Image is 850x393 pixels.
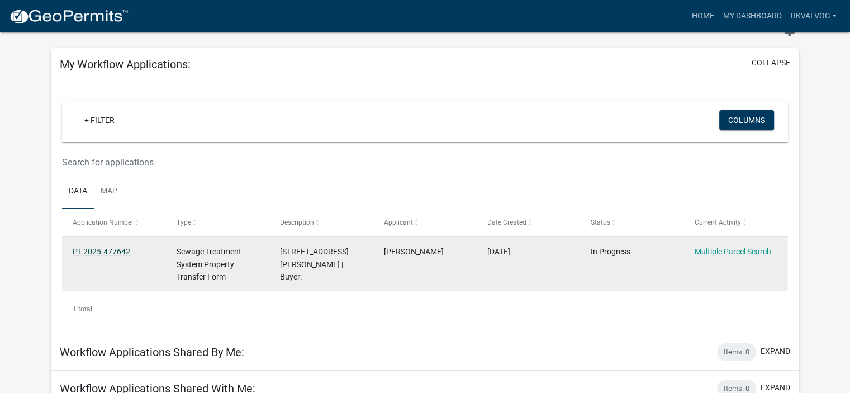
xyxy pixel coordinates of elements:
span: Current Activity [695,219,741,226]
span: Applicant [384,219,413,226]
span: Description [280,219,314,226]
h5: Workflow Applications Shared By Me: [60,345,244,359]
span: Rodney Kvalvog [384,247,444,256]
span: Status [591,219,610,226]
button: expand [761,345,790,357]
datatable-header-cell: Date Created [477,209,580,236]
datatable-header-cell: Application Number [62,209,165,236]
div: Items: 0 [717,343,756,361]
span: 09/12/2025 [487,247,510,256]
span: Date Created [487,219,526,226]
datatable-header-cell: Description [269,209,373,236]
h5: My Workflow Applications: [60,58,191,71]
input: Search for applications [62,151,664,174]
a: Multiple Parcel Search [695,247,771,256]
span: Application Number [73,219,134,226]
datatable-header-cell: Type [165,209,269,236]
a: Map [94,174,124,210]
datatable-header-cell: Applicant [373,209,476,236]
div: collapse [51,81,799,334]
span: 47631 HENRY HILL LN | Buyer: [280,247,349,282]
a: + Filter [75,110,124,130]
a: rkvalvog [786,6,841,27]
button: Columns [719,110,774,130]
a: My Dashboard [718,6,786,27]
datatable-header-cell: Status [580,209,683,236]
datatable-header-cell: Current Activity [684,209,787,236]
a: Home [687,6,718,27]
div: 1 total [62,295,788,323]
a: Data [62,174,94,210]
a: PT-2025-477642 [73,247,130,256]
button: collapse [752,57,790,69]
span: Type [177,219,191,226]
span: In Progress [591,247,630,256]
span: Sewage Treatment System Property Transfer Form [177,247,241,282]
